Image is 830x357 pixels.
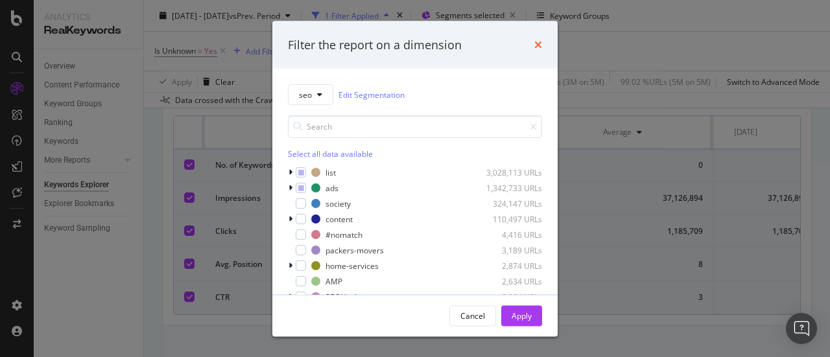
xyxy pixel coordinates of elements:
div: 1,342,733 URLs [479,182,542,193]
div: packers-movers [326,244,384,255]
div: Select all data available [288,148,542,159]
input: Search [288,115,542,138]
div: 2,634 URLs [479,275,542,286]
div: Cancel [460,310,485,321]
div: content [326,213,353,224]
span: seo [299,89,312,100]
div: modal [272,21,558,336]
div: ads [326,182,338,193]
div: 3,028,113 URLs [479,167,542,178]
div: Apply [512,310,532,321]
div: 324,147 URLs [479,198,542,209]
div: 110,497 URLs [479,213,542,224]
button: seo [288,84,333,105]
div: society [326,198,351,209]
div: SEOUseless [326,291,369,302]
div: 3,189 URLs [479,244,542,255]
div: home-services [326,260,379,271]
button: Apply [501,305,542,326]
div: AMP [326,275,342,286]
div: 2,064 URLs [479,291,542,302]
div: 2,874 URLs [479,260,542,271]
div: 4,416 URLs [479,229,542,240]
div: times [534,36,542,53]
button: Cancel [449,305,496,326]
div: Open Intercom Messenger [786,313,817,344]
div: #nomatch [326,229,362,240]
div: list [326,167,336,178]
a: Edit Segmentation [338,87,405,101]
div: Filter the report on a dimension [288,36,462,53]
